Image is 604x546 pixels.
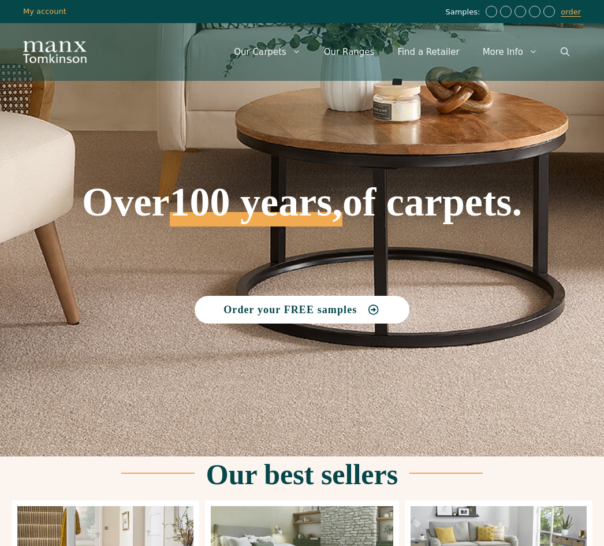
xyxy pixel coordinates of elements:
[386,35,471,69] a: Find a Retailer
[195,296,409,324] a: Order your FREE samples
[471,35,549,69] a: More Info
[549,35,581,69] a: Open Search Bar
[223,304,357,315] span: Order your FREE samples
[445,8,483,17] span: Samples:
[561,8,581,17] a: order
[64,98,540,226] h1: Over of carpets.
[222,35,581,69] nav: Primary
[312,35,386,69] a: Our Ranges
[23,41,87,63] img: Manx Tomkinson
[222,35,312,69] a: Our Carpets
[206,460,398,489] h2: Our best sellers
[170,192,342,226] span: 100 years,
[23,7,66,16] a: My account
